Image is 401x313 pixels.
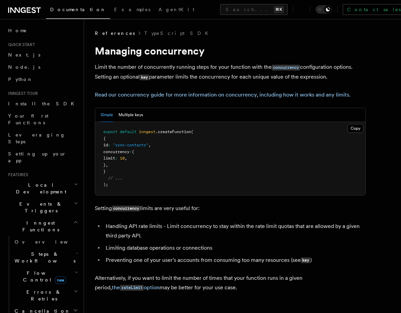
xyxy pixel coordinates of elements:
[5,129,80,148] a: Leveraging Steps
[112,284,160,291] a: therateLimitoption
[155,129,191,134] span: .createFunction
[347,124,363,133] button: Copy
[101,108,113,122] button: Simple
[220,4,288,15] button: Search...⌘K
[8,77,33,82] span: Python
[272,65,300,70] code: concurrency
[103,149,129,154] span: concurrency
[46,2,110,19] a: Documentation
[8,101,78,106] span: Install the SDK
[8,113,48,125] span: Your first Functions
[120,285,144,291] code: rateLimit
[129,149,132,154] span: :
[301,257,310,263] code: key
[154,2,198,18] a: AgentKit
[95,62,366,82] p: Limit the number of concurrently running steps for your function with the configuration options. ...
[114,7,150,12] span: Examples
[95,30,135,37] span: References
[103,169,106,174] span: }
[5,42,35,47] span: Quick start
[5,172,28,178] span: Features
[8,151,66,163] span: Setting up your app
[159,7,194,12] span: AgentKit
[316,5,332,14] button: Toggle dark mode
[5,110,80,129] a: Your first Functions
[120,156,125,161] span: 10
[95,91,349,98] a: Read our concurrency guide for more information on concurrency, including how it works and any li...
[8,27,27,34] span: Home
[115,156,118,161] span: :
[5,49,80,61] a: Next.js
[103,143,108,147] span: id
[12,248,80,267] button: Steps & Workflows
[191,129,193,134] span: (
[95,273,366,293] p: Alternatively, if you want to limit the number of times that your function runs in a given period...
[103,136,106,141] span: {
[95,45,366,57] h1: Managing concurrency
[148,143,151,147] span: ,
[5,182,74,195] span: Local Development
[5,201,74,214] span: Events & Triggers
[106,163,108,167] span: ,
[5,24,80,37] a: Home
[12,286,80,305] button: Errors & Retries
[139,129,155,134] span: inngest
[95,204,366,213] p: Setting limits are very useful for:
[5,61,80,73] a: Node.js
[5,148,80,167] a: Setting up your app
[12,267,80,286] button: Flow Controlnew
[12,289,73,302] span: Errors & Retries
[5,91,38,96] span: Inngest tour
[12,251,76,264] span: Steps & Workflows
[119,108,143,122] button: Multiple keys
[108,143,110,147] span: :
[5,217,80,236] button: Inngest Functions
[104,243,366,253] li: Limiting database operations or connections
[5,73,80,85] a: Python
[50,7,106,12] span: Documentation
[132,149,134,154] span: {
[103,156,115,161] span: limit
[103,129,118,134] span: export
[5,198,80,217] button: Events & Triggers
[5,220,73,233] span: Inngest Functions
[274,6,283,13] kbd: ⌘K
[5,179,80,198] button: Local Development
[103,182,108,187] span: );
[8,52,40,58] span: Next.js
[12,270,75,283] span: Flow Control
[15,239,84,245] span: Overview
[108,176,122,181] span: // ...
[104,255,366,265] li: Preventing one of your user's accounts from consuming too many resources (see )
[120,129,136,134] span: default
[5,98,80,110] a: Install the SDK
[112,206,140,211] code: concurrency
[103,163,106,167] span: }
[140,75,149,80] code: key
[95,90,366,100] p: .
[8,132,65,144] span: Leveraging Steps
[8,64,40,70] span: Node.js
[125,156,127,161] span: ,
[144,30,212,37] a: TypeScript SDK
[104,222,366,241] li: Handling API rate limits - Limit concurrency to stay within the rate limit quotas that are allowe...
[110,2,154,18] a: Examples
[113,143,148,147] span: "sync-contacts"
[55,276,66,284] span: new
[12,236,80,248] a: Overview
[272,64,300,70] a: concurrency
